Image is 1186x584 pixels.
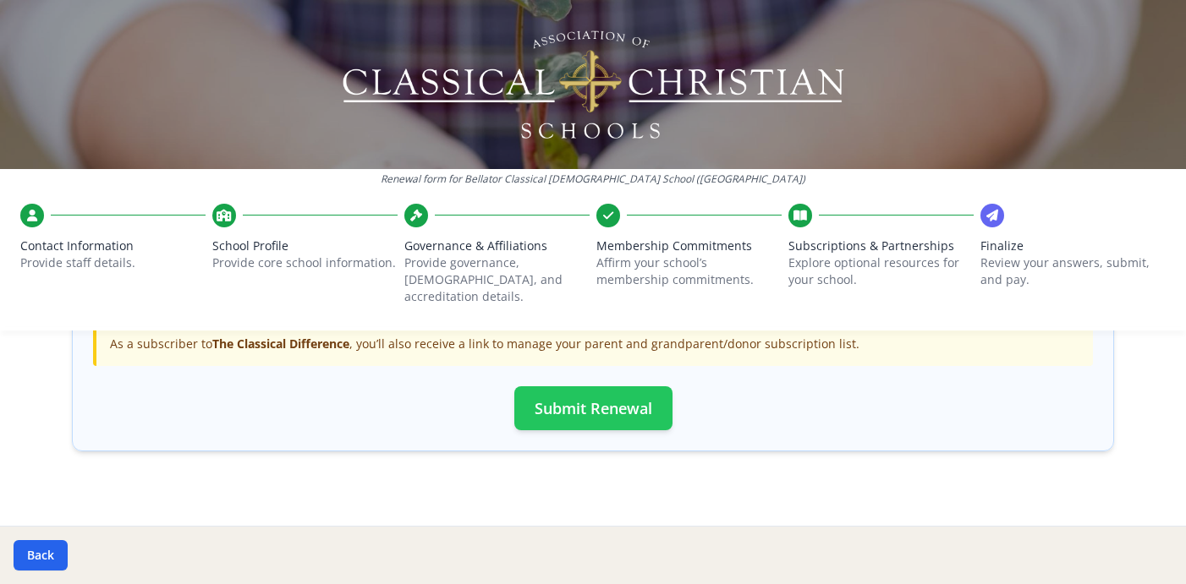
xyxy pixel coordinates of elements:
[212,336,349,352] strong: The Classical Difference
[404,254,590,305] p: Provide governance, [DEMOGRAPHIC_DATA], and accreditation details.
[20,254,206,271] p: Provide staff details.
[20,237,206,254] span: Contact Information
[980,254,1166,288] p: Review your answers, submit, and pay.
[596,237,782,254] span: Membership Commitments
[110,336,1079,352] div: As a subscriber to , you’ll also receive a link to manage your parent and grandparent/donor subsc...
[14,540,68,570] button: Back
[788,237,974,254] span: Subscriptions & Partnerships
[404,237,590,254] span: Governance & Affiliations
[340,25,847,144] img: Logo
[980,237,1166,254] span: Finalize
[212,237,398,254] span: School Profile
[212,254,398,271] p: Provide core school information.
[596,254,782,288] p: Affirm your school’s membership commitments.
[788,254,974,288] p: Explore optional resources for your school.
[514,386,673,430] button: Submit Renewal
